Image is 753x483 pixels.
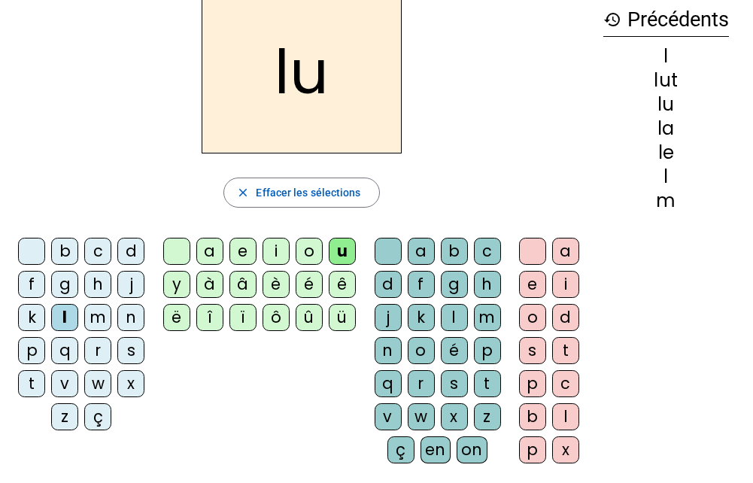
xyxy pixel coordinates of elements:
[603,168,729,186] div: l
[117,337,144,364] div: s
[84,271,111,298] div: h
[603,120,729,138] div: la
[408,337,435,364] div: o
[163,271,190,298] div: y
[329,271,356,298] div: ê
[256,184,360,202] span: Effacer les sélections
[229,238,257,265] div: e
[603,11,621,29] mat-icon: history
[117,370,144,397] div: x
[84,238,111,265] div: c
[51,304,78,331] div: l
[603,71,729,90] div: lut
[84,304,111,331] div: m
[519,436,546,463] div: p
[163,304,190,331] div: ë
[196,271,223,298] div: à
[441,304,468,331] div: l
[84,337,111,364] div: r
[474,337,501,364] div: p
[84,403,111,430] div: ç
[117,238,144,265] div: d
[51,403,78,430] div: z
[552,304,579,331] div: d
[18,370,45,397] div: t
[441,370,468,397] div: s
[457,436,487,463] div: on
[117,271,144,298] div: j
[263,271,290,298] div: è
[375,271,402,298] div: d
[552,370,579,397] div: c
[117,304,144,331] div: n
[387,436,414,463] div: ç
[375,403,402,430] div: v
[296,271,323,298] div: é
[441,337,468,364] div: é
[552,403,579,430] div: l
[329,238,356,265] div: u
[329,304,356,331] div: ü
[375,370,402,397] div: q
[51,337,78,364] div: q
[441,238,468,265] div: b
[603,144,729,162] div: le
[519,403,546,430] div: b
[603,47,729,65] div: l
[552,337,579,364] div: t
[236,186,250,199] mat-icon: close
[18,337,45,364] div: p
[229,304,257,331] div: ï
[474,370,501,397] div: t
[441,271,468,298] div: g
[421,436,451,463] div: en
[474,403,501,430] div: z
[408,304,435,331] div: k
[603,192,729,210] div: m
[263,238,290,265] div: i
[296,304,323,331] div: û
[223,178,379,208] button: Effacer les sélections
[408,271,435,298] div: f
[552,436,579,463] div: x
[196,238,223,265] div: a
[84,370,111,397] div: w
[51,370,78,397] div: v
[18,304,45,331] div: k
[552,238,579,265] div: a
[18,271,45,298] div: f
[519,271,546,298] div: e
[375,337,402,364] div: n
[375,304,402,331] div: j
[296,238,323,265] div: o
[408,370,435,397] div: r
[441,403,468,430] div: x
[474,271,501,298] div: h
[519,337,546,364] div: s
[51,271,78,298] div: g
[552,271,579,298] div: i
[229,271,257,298] div: â
[408,403,435,430] div: w
[196,304,223,331] div: î
[474,304,501,331] div: m
[603,96,729,114] div: lu
[263,304,290,331] div: ô
[51,238,78,265] div: b
[603,3,729,37] h3: Précédents
[474,238,501,265] div: c
[519,370,546,397] div: p
[408,238,435,265] div: a
[519,304,546,331] div: o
